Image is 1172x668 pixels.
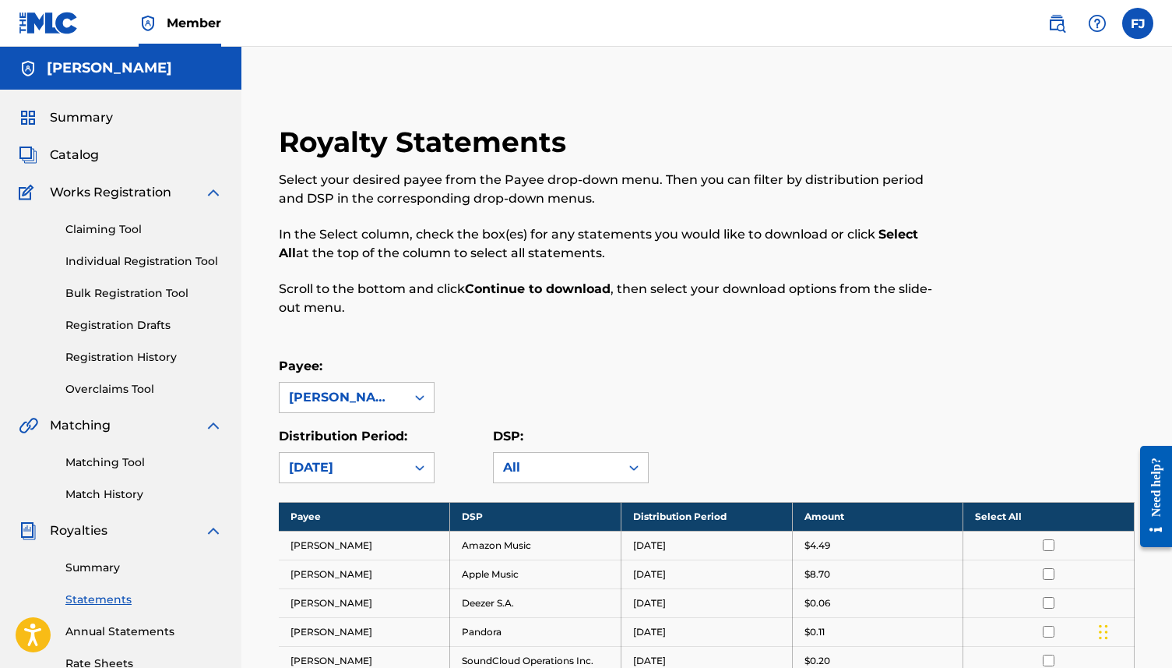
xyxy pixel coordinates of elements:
div: All [503,458,611,477]
th: Payee [279,502,450,531]
img: expand [204,416,223,435]
img: search [1047,14,1066,33]
a: Registration History [65,349,223,366]
p: Scroll to the bottom and click , then select your download options from the slide-out menu. [279,280,938,317]
strong: Continue to download [465,281,611,296]
img: Royalties [19,521,37,540]
a: Annual Statements [65,624,223,640]
p: In the Select column, check the box(es) for any statements you would like to download or click at... [279,225,938,263]
td: Pandora [450,617,621,646]
img: expand [204,183,223,202]
iframe: Chat Widget [1094,593,1172,668]
img: Top Rightsholder [139,14,157,33]
label: Payee: [279,359,322,373]
td: [DATE] [621,531,792,560]
img: Matching [19,416,38,435]
a: CatalogCatalog [19,146,99,164]
td: [PERSON_NAME] [279,531,450,560]
a: Bulk Registration Tool [65,285,223,302]
td: [PERSON_NAME] [279,617,450,646]
td: [DATE] [621,617,792,646]
span: Catalog [50,146,99,164]
span: Summary [50,108,113,127]
th: Select All [963,502,1135,531]
a: Match History [65,486,223,503]
a: Overclaims Tool [65,381,223,398]
p: $8.70 [804,567,830,581]
p: $0.06 [804,596,830,610]
a: Summary [65,560,223,576]
span: Works Registration [50,183,171,202]
label: Distribution Period: [279,429,407,444]
img: Works Registration [19,183,39,202]
th: Distribution Period [621,502,792,531]
p: $4.49 [804,539,830,553]
td: [PERSON_NAME] [279,588,450,617]
td: [DATE] [621,560,792,588]
th: DSP [450,502,621,531]
th: Amount [792,502,963,531]
div: [PERSON_NAME] [289,388,396,407]
img: Summary [19,108,37,127]
h5: Fajar Juliawan [47,59,172,77]
td: [PERSON_NAME] [279,560,450,588]
td: Apple Music [450,560,621,588]
a: Individual Registration Tool [65,253,223,270]
img: Accounts [19,59,37,78]
div: [DATE] [289,458,396,477]
a: Public Search [1041,8,1072,39]
div: Help [1082,8,1113,39]
a: Registration Drafts [65,317,223,334]
span: Matching [50,416,111,435]
a: Claiming Tool [65,221,223,238]
a: Statements [65,592,223,608]
img: Catalog [19,146,37,164]
td: Amazon Music [450,531,621,560]
td: [DATE] [621,588,792,617]
div: User Menu [1122,8,1153,39]
a: SummarySummary [19,108,113,127]
img: MLC Logo [19,12,79,34]
span: Member [167,14,221,32]
a: Matching Tool [65,454,223,471]
p: $0.11 [804,625,825,639]
p: Select your desired payee from the Payee drop-down menu. Then you can filter by distribution peri... [279,171,938,208]
span: Royalties [50,521,107,540]
p: $0.20 [804,654,830,668]
h2: Royalty Statements [279,125,574,160]
iframe: Resource Center [1128,433,1172,559]
label: DSP: [493,429,523,444]
img: help [1088,14,1107,33]
img: expand [204,521,223,540]
div: Drag [1099,609,1108,656]
td: Deezer S.A. [450,588,621,617]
